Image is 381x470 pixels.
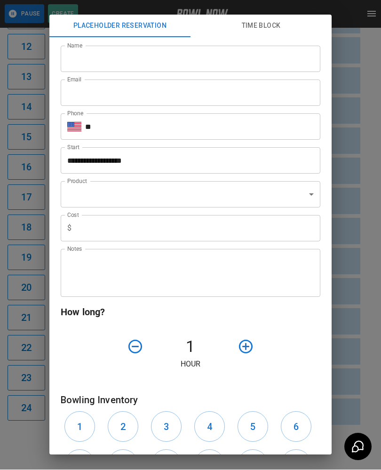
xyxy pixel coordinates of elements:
[190,15,332,38] button: Time Block
[64,412,95,442] button: 1
[67,120,81,134] button: Select country
[164,420,169,435] h6: 3
[61,182,320,208] div: ​
[77,420,82,435] h6: 1
[194,412,225,442] button: 4
[67,143,79,151] label: Start
[61,359,320,370] p: Hour
[294,420,299,435] h6: 6
[49,15,190,38] button: Placeholder Reservation
[207,420,212,435] h6: 4
[151,412,182,442] button: 3
[147,337,234,357] h4: 1
[67,110,83,118] label: Phone
[61,148,314,174] input: Choose date, selected date is Sep 2, 2025
[108,412,138,442] button: 2
[67,223,71,234] p: $
[61,305,320,320] h6: How long?
[281,412,311,442] button: 6
[61,393,320,408] h6: Bowling Inventory
[120,420,126,435] h6: 2
[250,420,255,435] h6: 5
[238,412,268,442] button: 5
